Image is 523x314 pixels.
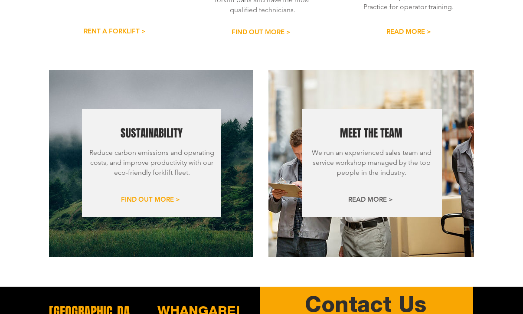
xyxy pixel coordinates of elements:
a: FIND OUT MORE > [101,194,199,205]
span: FIND OUT MORE > [121,195,180,204]
span: RENT A FORKLIFT > [84,26,146,36]
img: Warehouse Workers [268,70,474,257]
span: FIND OUT MORE > [232,27,291,36]
span: Reduce carbon emissions and operating costs, and improve productivity with our eco-friendly forkl... [89,148,214,177]
span: We run an experienced sales team and service workshop managed by the top people in the industry. [312,148,431,177]
span: READ MORE > [348,195,393,204]
span: MEET THE TEAM [340,125,402,141]
img: Fog and Nature [49,70,253,257]
a: FIND OUT MORE > [212,26,310,38]
span: SUSTAINABILITY [121,125,183,141]
a: READ MORE > [321,194,419,205]
span: READ MORE > [386,27,431,36]
a: RENT A FORKLIFT > [65,26,163,37]
a: READ MORE > [360,26,458,37]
